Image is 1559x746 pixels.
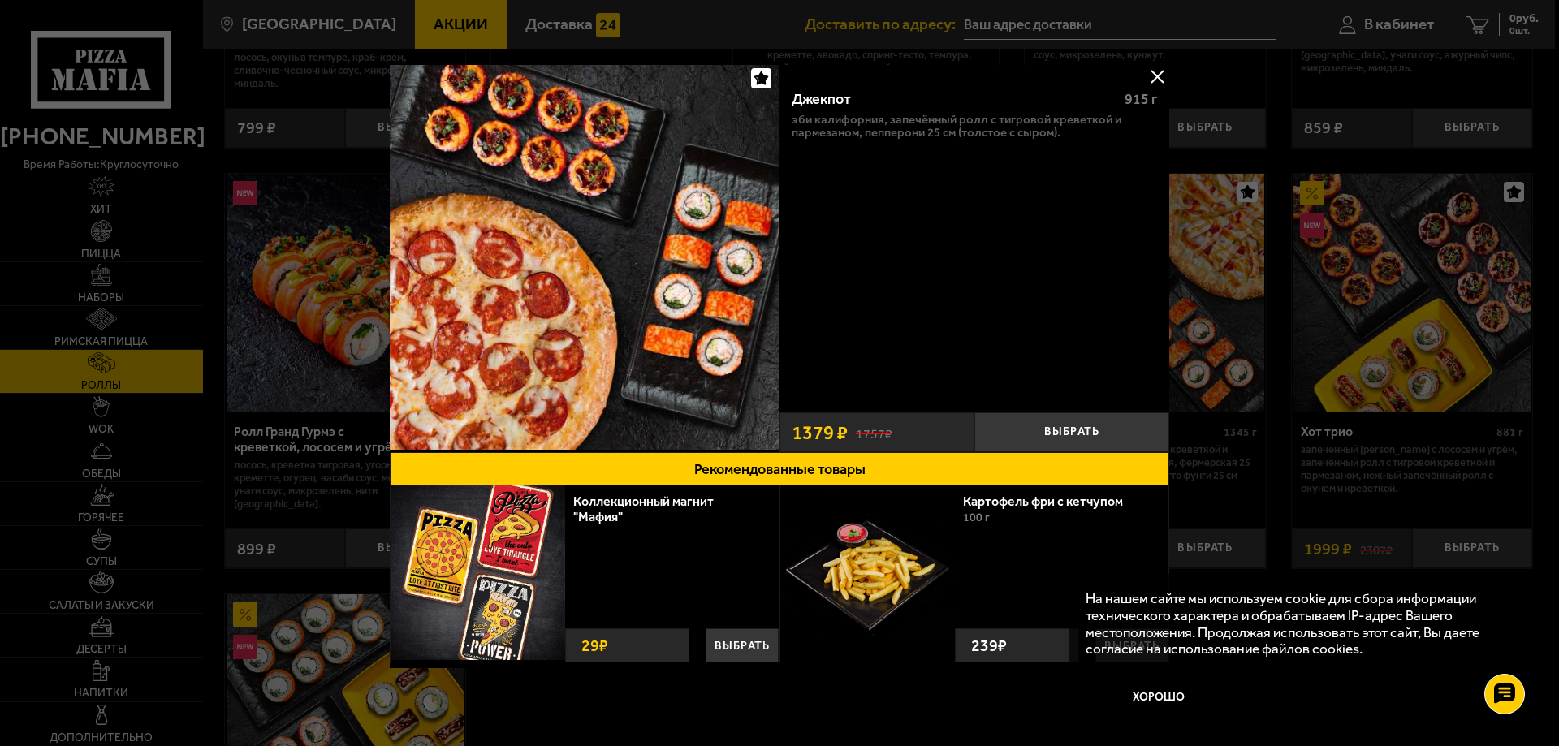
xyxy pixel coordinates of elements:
[792,91,1111,109] div: Джекпот
[1086,673,1232,722] button: Хорошо
[1125,90,1157,108] span: 915 г
[792,423,848,442] span: 1379 ₽
[967,629,1011,662] strong: 239 ₽
[390,60,779,450] img: Джекпот
[577,629,612,662] strong: 29 ₽
[963,511,990,524] span: 100 г
[706,628,779,662] button: Выбрать
[974,412,1169,452] button: Выбрать
[963,494,1139,509] a: Картофель фри с кетчупом
[390,452,1169,485] button: Рекомендованные товары
[792,113,1157,139] p: Эби Калифорния, Запечённый ролл с тигровой креветкой и пармезаном, Пепперони 25 см (толстое с сыр...
[573,494,714,524] a: Коллекционный магнит "Мафия"
[390,60,779,452] a: Джекпот
[1086,590,1511,658] p: На нашем сайте мы используем cookie для сбора информации технического характера и обрабатываем IP...
[856,424,892,441] s: 1757 ₽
